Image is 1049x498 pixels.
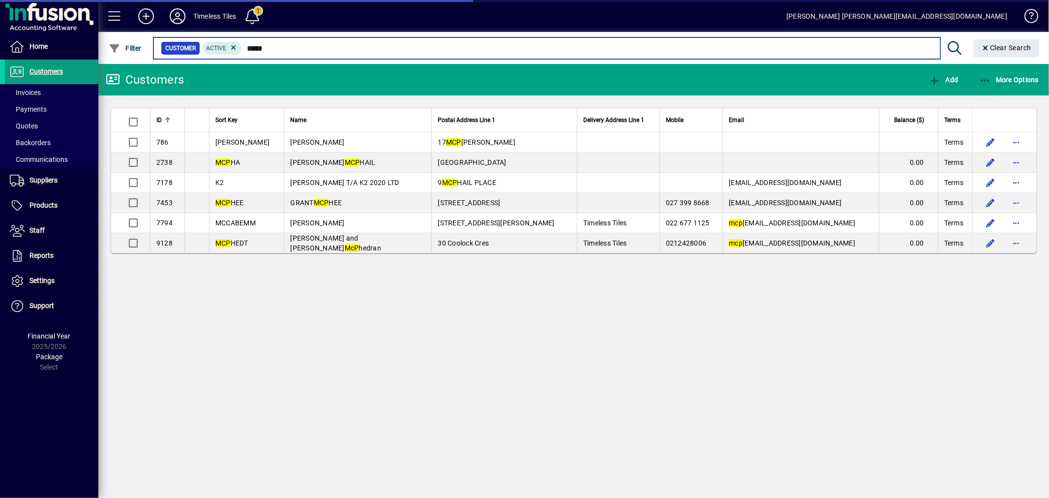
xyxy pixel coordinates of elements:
button: More options [1008,235,1024,251]
a: Communications [5,151,98,168]
button: More options [1008,155,1024,170]
button: More options [1008,134,1024,150]
span: [EMAIL_ADDRESS][DOMAIN_NAME] [729,219,855,227]
span: Settings [30,277,55,284]
td: 0.00 [879,233,938,253]
span: Terms [944,157,963,167]
span: Terms [944,218,963,228]
em: mcp [729,239,743,247]
div: Mobile [666,115,717,125]
a: Backorders [5,134,98,151]
span: Customers [30,67,63,75]
div: Email [729,115,873,125]
span: [PERSON_NAME] HAIL [290,158,375,166]
span: Delivery Address Line 1 [583,115,644,125]
em: McP [345,244,359,252]
span: [EMAIL_ADDRESS][DOMAIN_NAME] [729,239,855,247]
span: Active [207,45,227,52]
span: Suppliers [30,176,58,184]
a: Staff [5,218,98,243]
span: [PERSON_NAME] [290,138,344,146]
span: GRANT HEE [290,199,342,207]
span: Terms [944,115,960,125]
span: [PERSON_NAME] [215,138,270,146]
span: MCCABEMM [215,219,256,227]
em: MCP [215,158,231,166]
span: 2738 [156,158,173,166]
a: Payments [5,101,98,118]
a: Reports [5,244,98,268]
span: [STREET_ADDRESS] [438,199,500,207]
button: More options [1008,195,1024,211]
span: Email [729,115,744,125]
span: Financial Year [28,332,71,340]
span: Customer [165,43,196,53]
span: Filter [109,44,142,52]
span: 7178 [156,179,173,187]
span: ID [156,115,162,125]
button: More options [1008,175,1024,190]
div: Name [290,115,425,125]
span: Communications [10,156,68,163]
div: ID [156,115,179,125]
span: Products [30,201,58,209]
span: Support [30,302,54,310]
span: HA [215,158,240,166]
td: 0.00 [879,213,938,233]
span: Home [30,42,48,50]
td: 0.00 [879,193,938,213]
span: Terms [944,137,963,147]
a: Quotes [5,118,98,134]
span: Invoices [10,89,41,96]
button: Edit [983,215,998,231]
a: Knowledge Base [1017,2,1037,34]
em: MCP [215,199,231,207]
button: Edit [983,175,998,190]
span: Timeless Tiles [583,239,627,247]
button: Edit [983,134,998,150]
a: Invoices [5,84,98,101]
span: Mobile [666,115,684,125]
span: HEDT [215,239,248,247]
span: Clear Search [982,44,1032,52]
td: 0.00 [879,153,938,173]
span: Sort Key [215,115,238,125]
span: Postal Address Line 1 [438,115,495,125]
button: More options [1008,215,1024,231]
span: Terms [944,198,963,208]
span: Balance ($) [894,115,924,125]
a: Settings [5,269,98,293]
span: 027 399 8668 [666,199,710,207]
span: K2 [215,179,224,187]
span: 30 Coolock Cres [438,239,489,247]
span: Quotes [10,122,38,130]
span: [PERSON_NAME] and [PERSON_NAME] hedran [290,234,381,252]
button: Add [926,71,960,89]
a: Support [5,294,98,318]
a: Suppliers [5,168,98,193]
div: Balance ($) [885,115,933,125]
em: MCP [314,199,329,207]
span: Reports [30,251,54,259]
em: MCP [345,158,360,166]
em: mcp [729,219,743,227]
em: MCP [215,239,231,247]
span: [EMAIL_ADDRESS][DOMAIN_NAME] [729,179,841,187]
span: [PERSON_NAME] [290,219,344,227]
div: [PERSON_NAME] [PERSON_NAME][EMAIL_ADDRESS][DOMAIN_NAME] [786,8,1007,24]
span: 9 HAIL PLACE [438,179,496,187]
td: 0.00 [879,173,938,193]
a: Home [5,34,98,59]
button: More Options [977,71,1042,89]
span: Payments [10,105,47,113]
button: Profile [162,7,193,25]
button: Edit [983,195,998,211]
span: 022 677 1125 [666,219,710,227]
span: 0212428006 [666,239,707,247]
span: [GEOGRAPHIC_DATA] [438,158,506,166]
div: Customers [106,72,184,88]
div: Timeless Tiles [193,8,236,24]
span: 786 [156,138,169,146]
em: MCP [442,179,457,187]
span: 17 [PERSON_NAME] [438,138,515,146]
